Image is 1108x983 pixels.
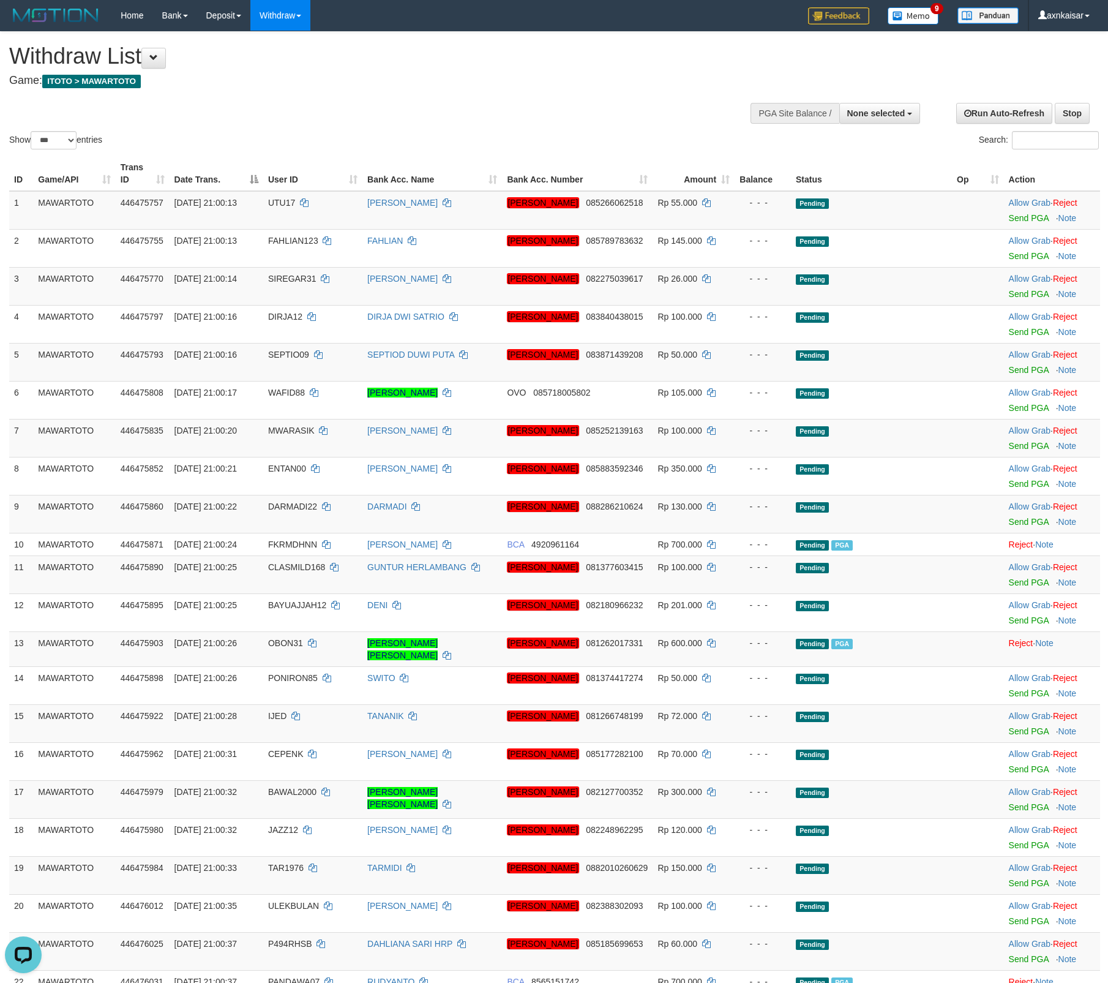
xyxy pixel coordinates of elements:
[1053,673,1077,683] a: Reject
[42,75,141,88] span: ITOTO > MAWARTOTO
[502,156,653,191] th: Bank Acc. Number: activate to sort column ascending
[367,388,438,397] a: [PERSON_NAME]
[1004,419,1100,457] td: ·
[796,502,829,513] span: Pending
[5,5,42,42] button: Open LiveChat chat widget
[174,600,237,610] span: [DATE] 21:00:25
[367,600,387,610] a: DENI
[586,502,643,511] span: Copy 088286210624 to clipboard
[367,312,444,322] a: DIRJA DWI SATRIO
[507,425,578,436] em: [PERSON_NAME]
[808,7,869,24] img: Feedback.jpg
[1009,517,1049,527] a: Send PGA
[268,198,295,208] span: UTU17
[586,350,643,360] span: Copy 083871439208 to clipboard
[9,631,33,666] td: 13
[33,229,115,267] td: MAWARTOTO
[739,235,786,247] div: - - -
[33,419,115,457] td: MAWARTOTO
[796,388,829,399] span: Pending
[1009,901,1050,911] a: Allow Grab
[1058,726,1077,736] a: Note
[1053,236,1077,246] a: Reject
[268,388,305,397] span: WAFID88
[367,274,438,284] a: [PERSON_NAME]
[362,156,502,191] th: Bank Acc. Name: activate to sort column ascending
[9,593,33,631] td: 12
[507,562,578,573] em: [PERSON_NAME]
[796,198,829,209] span: Pending
[1009,863,1050,873] a: Allow Grab
[1053,749,1077,759] a: Reject
[9,419,33,457] td: 7
[9,556,33,593] td: 11
[9,495,33,533] td: 9
[957,7,1019,24] img: panduan.png
[367,502,407,511] a: DARMADI
[1004,631,1100,666] td: ·
[1009,638,1033,648] a: Reject
[1009,479,1049,489] a: Send PGA
[1058,365,1077,375] a: Note
[367,540,438,549] a: [PERSON_NAME]
[507,311,578,322] em: [PERSON_NAME]
[1009,916,1049,926] a: Send PGA
[1035,540,1054,549] a: Note
[170,156,263,191] th: Date Trans.: activate to sort column descending
[657,638,702,648] span: Rp 600.000
[121,673,163,683] span: 446475898
[739,311,786,323] div: - - -
[33,495,115,533] td: MAWARTOTO
[1058,578,1077,587] a: Note
[1009,749,1050,759] a: Allow Grab
[9,6,102,24] img: MOTION_logo.png
[653,156,735,191] th: Amount: activate to sort column ascending
[1053,939,1077,949] a: Reject
[33,305,115,343] td: MAWARTOTO
[121,198,163,208] span: 446475757
[586,312,643,322] span: Copy 083840438015 to clipboard
[1009,688,1049,698] a: Send PGA
[739,672,786,684] div: - - -
[831,540,853,551] span: Marked by axnkaisar
[9,533,33,556] td: 10
[531,540,579,549] span: Copy 4920961164 to clipboard
[1004,556,1100,593] td: ·
[1004,495,1100,533] td: ·
[1053,274,1077,284] a: Reject
[33,191,115,230] td: MAWARTOTO
[367,236,403,246] a: FAHLIAN
[1009,388,1050,397] a: Allow Grab
[1009,312,1053,322] span: ·
[796,464,829,475] span: Pending
[268,562,325,572] span: CLASMILD168
[586,426,643,435] span: Copy 085252139163 to clipboard
[507,349,578,360] em: [PERSON_NAME]
[174,638,237,648] span: [DATE] 21:00:26
[367,426,438,435] a: [PERSON_NAME]
[657,274,697,284] span: Rp 26.000
[1009,274,1050,284] a: Allow Grab
[1004,666,1100,704] td: ·
[1004,343,1100,381] td: ·
[1009,502,1050,511] a: Allow Grab
[1009,327,1049,337] a: Send PGA
[739,273,786,285] div: - - -
[367,863,402,873] a: TARMIDI
[1009,764,1049,774] a: Send PGA
[1009,403,1049,413] a: Send PGA
[586,638,643,648] span: Copy 081262017331 to clipboard
[1058,441,1077,451] a: Note
[367,711,404,721] a: TANANIK
[9,267,33,305] td: 3
[33,381,115,419] td: MAWARTOTO
[739,637,786,649] div: - - -
[507,235,578,246] em: [PERSON_NAME]
[367,901,438,911] a: [PERSON_NAME]
[586,673,643,683] span: Copy 081374417274 to clipboard
[1009,616,1049,625] a: Send PGA
[1058,916,1077,926] a: Note
[121,312,163,322] span: 446475797
[174,388,237,397] span: [DATE] 21:00:17
[956,103,1052,124] a: Run Auto-Refresh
